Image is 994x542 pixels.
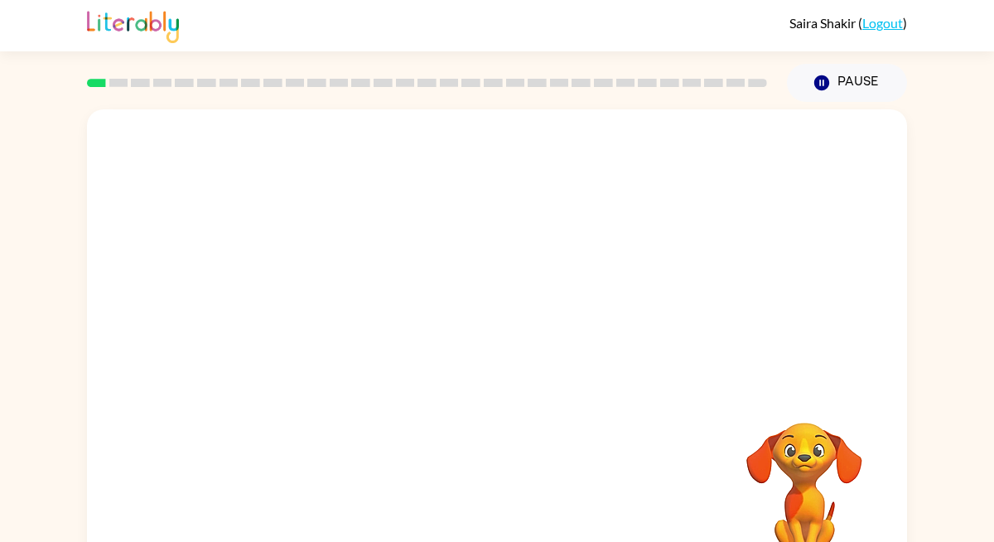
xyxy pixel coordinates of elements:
[787,64,907,102] button: Pause
[789,15,907,31] div: ( )
[789,15,858,31] span: Saira Shakir
[862,15,903,31] a: Logout
[87,7,179,43] img: Literably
